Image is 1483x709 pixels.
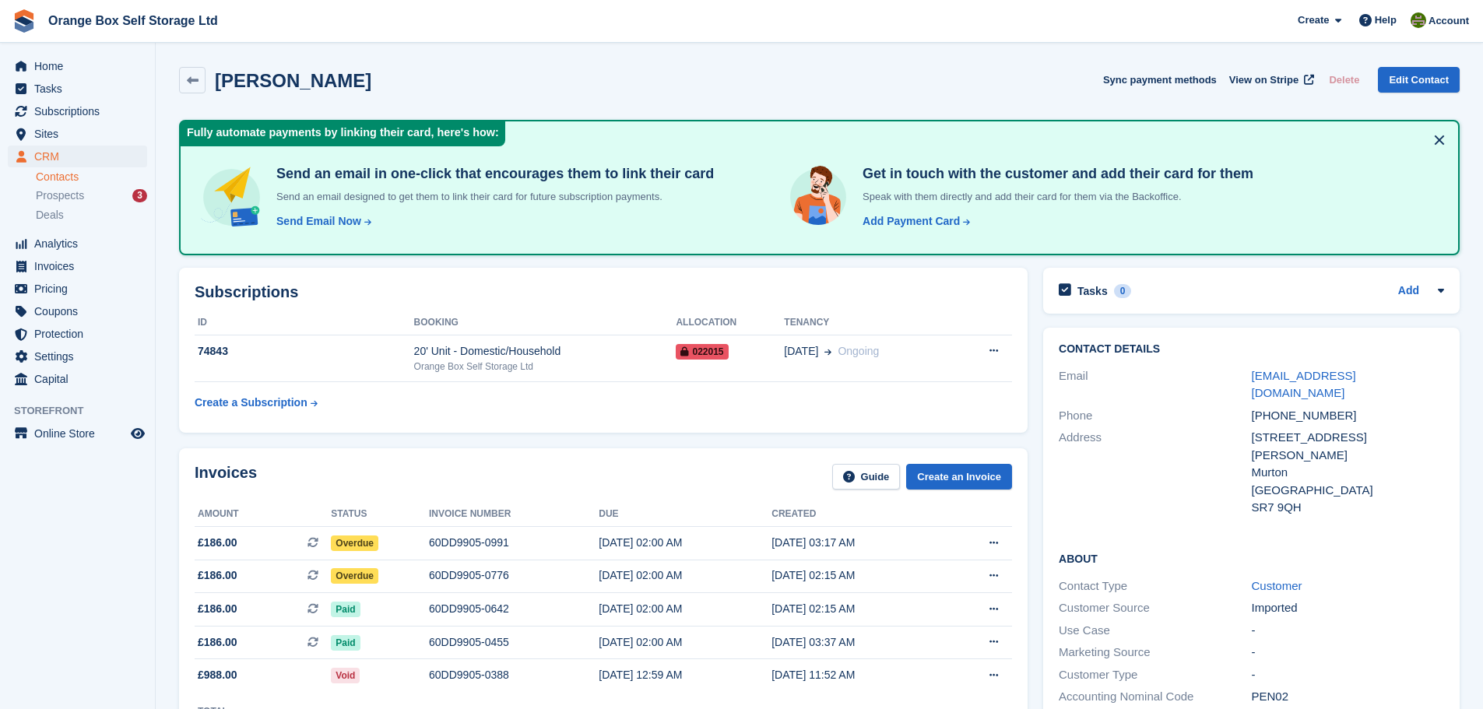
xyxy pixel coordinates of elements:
span: Account [1429,13,1469,29]
a: [EMAIL_ADDRESS][DOMAIN_NAME] [1252,369,1356,400]
th: Due [599,502,771,527]
div: 60DD9905-0642 [429,601,599,617]
a: menu [8,78,147,100]
div: [DATE] 02:00 AM [599,567,771,584]
span: Paid [331,635,360,651]
div: 0 [1114,284,1132,298]
th: Amount [195,502,331,527]
a: Guide [832,464,901,490]
a: Deals [36,207,147,223]
span: Pricing [34,278,128,300]
span: Tasks [34,78,128,100]
div: [PHONE_NUMBER] [1252,407,1444,425]
span: Sites [34,123,128,145]
h2: [PERSON_NAME] [215,70,371,91]
div: PEN02 [1252,688,1444,706]
th: Booking [414,311,676,335]
span: Protection [34,323,128,345]
span: Coupons [34,300,128,322]
div: 20' Unit - Domestic/Household [414,343,676,360]
span: View on Stripe [1229,72,1299,88]
a: menu [8,255,147,277]
a: menu [8,123,147,145]
span: Void [331,668,360,683]
a: Preview store [128,424,147,443]
div: Send Email Now [276,213,361,230]
h2: About [1059,550,1444,566]
div: [DATE] 12:59 AM [599,667,771,683]
a: Customer [1252,579,1302,592]
a: Edit Contact [1378,67,1460,93]
div: [DATE] 02:00 AM [599,535,771,551]
div: 60DD9905-0455 [429,634,599,651]
a: Create a Subscription [195,388,318,417]
h4: Send an email in one-click that encourages them to link their card [270,165,714,183]
img: Pippa White [1411,12,1426,28]
div: 60DD9905-0388 [429,667,599,683]
div: Marketing Source [1059,644,1251,662]
a: View on Stripe [1223,67,1317,93]
a: menu [8,368,147,390]
a: menu [8,423,147,444]
span: £186.00 [198,567,237,584]
span: Invoices [34,255,128,277]
a: Add Payment Card [856,213,972,230]
th: Tenancy [784,311,954,335]
div: [GEOGRAPHIC_DATA] [1252,482,1444,500]
a: menu [8,323,147,345]
th: ID [195,311,414,335]
h4: Get in touch with the customer and add their card for them [856,165,1253,183]
span: 022015 [676,344,728,360]
span: Capital [34,368,128,390]
div: - [1252,666,1444,684]
div: Create a Subscription [195,395,307,411]
a: menu [8,233,147,254]
div: Murton [1252,464,1444,482]
div: 74843 [195,343,414,360]
img: get-in-touch-e3e95b6451f4e49772a6039d3abdde126589d6f45a760754adfa51be33bf0f70.svg [786,165,850,229]
div: [DATE] 03:17 AM [771,535,944,551]
div: [DATE] 11:52 AM [771,667,944,683]
span: £186.00 [198,535,237,551]
a: menu [8,278,147,300]
div: [DATE] 02:00 AM [599,634,771,651]
div: Fully automate payments by linking their card, here's how: [181,121,505,146]
span: £186.00 [198,634,237,651]
a: menu [8,146,147,167]
a: Contacts [36,170,147,184]
div: [DATE] 02:15 AM [771,601,944,617]
span: Create [1298,12,1329,28]
span: Overdue [331,535,378,551]
div: - [1252,644,1444,662]
span: Online Store [34,423,128,444]
p: Send an email designed to get them to link their card for future subscription payments. [270,189,714,205]
div: - [1252,622,1444,640]
span: Ongoing [838,345,879,357]
a: Add [1398,283,1419,300]
div: [DATE] 02:15 AM [771,567,944,584]
a: menu [8,300,147,322]
th: Created [771,502,944,527]
h2: Subscriptions [195,283,1012,301]
p: Speak with them directly and add their card for them via the Backoffice. [856,189,1253,205]
button: Sync payment methods [1103,67,1217,93]
div: Use Case [1059,622,1251,640]
img: send-email-b5881ef4c8f827a638e46e229e590028c7e36e3a6c99d2365469aff88783de13.svg [199,165,264,230]
span: Storefront [14,403,155,419]
a: menu [8,100,147,122]
div: 3 [132,189,147,202]
div: 60DD9905-0991 [429,535,599,551]
span: Deals [36,208,64,223]
span: Settings [34,346,128,367]
div: [STREET_ADDRESS][PERSON_NAME] [1252,429,1444,464]
div: Accounting Nominal Code [1059,688,1251,706]
th: Status [331,502,429,527]
div: Email [1059,367,1251,402]
img: stora-icon-8386f47178a22dfd0bd8f6a31ec36ba5ce8667c1dd55bd0f319d3a0aa187defe.svg [12,9,36,33]
h2: Invoices [195,464,257,490]
span: Help [1375,12,1397,28]
span: Overdue [331,568,378,584]
span: Paid [331,602,360,617]
div: Imported [1252,599,1444,617]
th: Invoice number [429,502,599,527]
